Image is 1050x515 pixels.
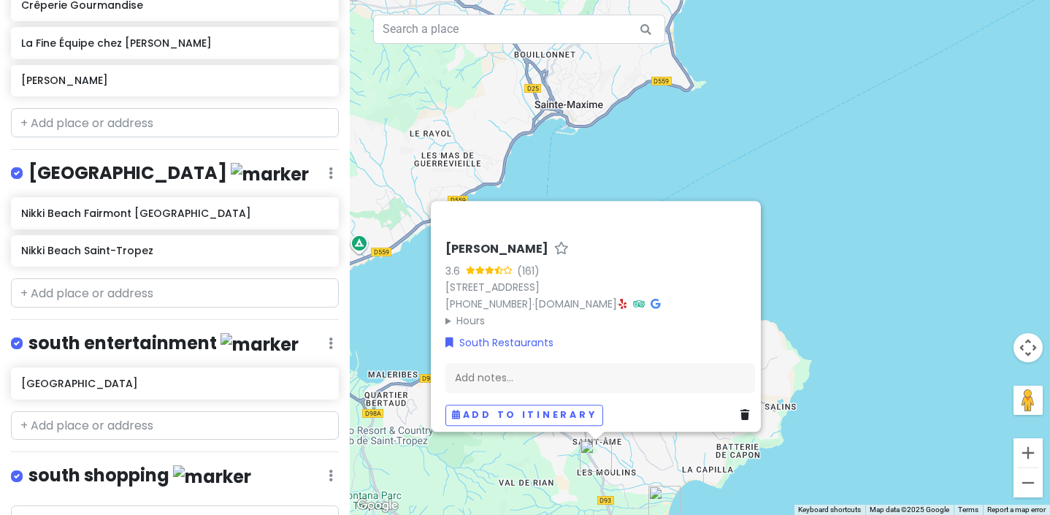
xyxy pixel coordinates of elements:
[1013,386,1043,415] button: Drag Pegman onto the map to open Street View
[445,280,540,294] a: [STREET_ADDRESS]
[445,263,466,279] div: 3.6
[517,263,540,279] div: (161)
[445,405,603,426] button: Add to itinerary
[445,335,553,351] a: South Restaurants
[21,74,329,87] h6: [PERSON_NAME]
[798,505,861,515] button: Keyboard shortcuts
[534,297,617,311] a: [DOMAIN_NAME]
[1013,333,1043,362] button: Map camera controls
[554,242,569,257] a: Star place
[726,201,761,236] button: Close
[21,207,329,220] h6: Nikki Beach Fairmont [GEOGRAPHIC_DATA]
[353,496,402,515] img: Google
[1013,468,1043,497] button: Zoom out
[21,37,329,50] h6: La Fine Équipe chez [PERSON_NAME]
[445,313,755,329] summary: Hours
[173,465,251,488] img: marker
[11,411,339,440] input: + Add place or address
[633,299,645,309] i: Tripadvisor
[651,299,660,309] i: Google Maps
[987,506,1046,514] a: Report a map error
[958,506,978,514] a: Terms (opens in new tab)
[740,407,755,423] a: Delete place
[28,332,299,356] h4: south entertainment
[231,163,309,186] img: marker
[11,278,339,308] input: + Add place or address
[11,108,339,137] input: + Add place or address
[28,161,309,186] h4: [GEOGRAPHIC_DATA]
[21,377,329,390] h6: [GEOGRAPHIC_DATA]
[580,440,612,472] div: Kinugawa Ramatuelle
[445,297,532,311] a: [PHONE_NUMBER]
[445,242,755,329] div: · ·
[870,506,949,514] span: Map data ©2025 Google
[21,244,329,257] h6: Nikki Beach Saint-Tropez
[445,362,755,393] div: Add notes...
[221,333,299,356] img: marker
[445,242,548,257] h6: [PERSON_NAME]
[28,464,251,488] h4: south shopping
[373,15,665,44] input: Search a place
[1013,438,1043,468] button: Zoom in
[353,496,402,515] a: Open this area in Google Maps (opens a new window)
